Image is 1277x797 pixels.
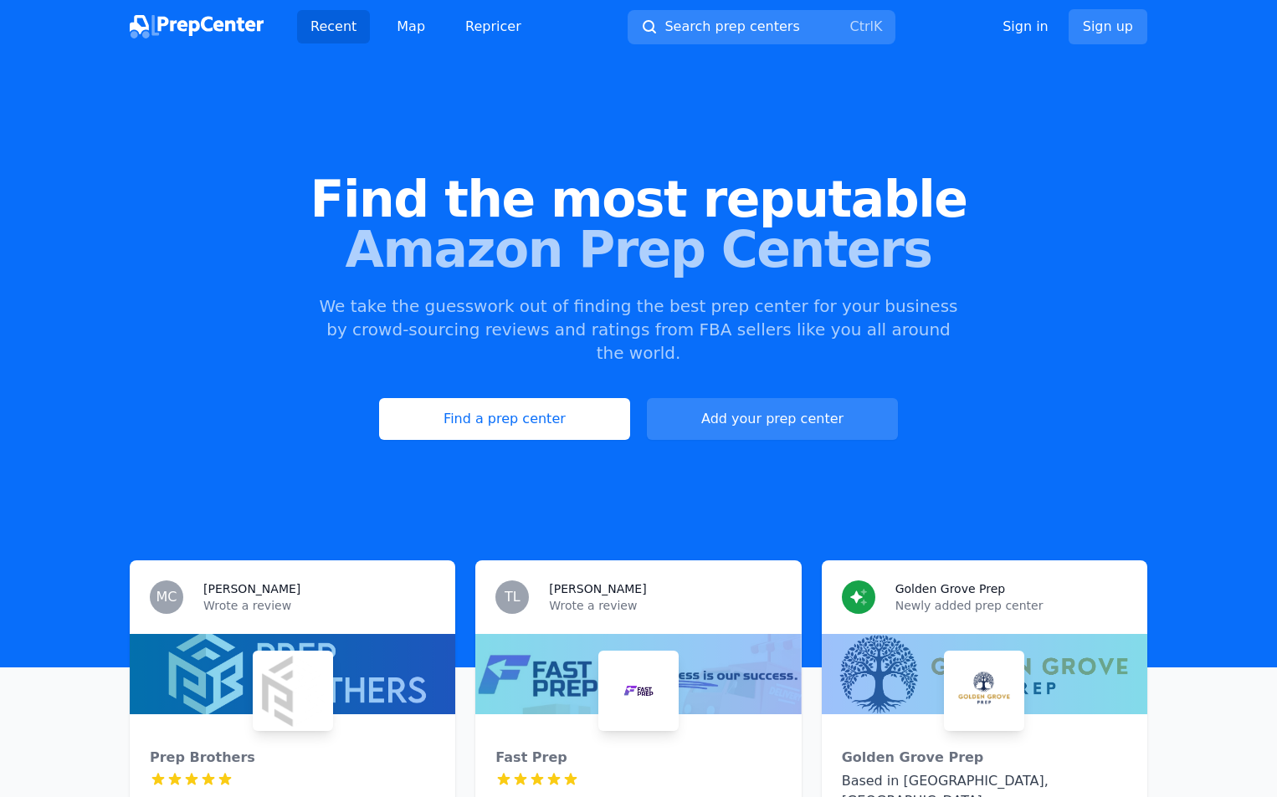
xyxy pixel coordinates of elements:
[27,224,1250,274] span: Amazon Prep Centers
[895,580,1005,597] h3: Golden Grove Prep
[664,17,799,37] span: Search prep centers
[628,10,895,44] button: Search prep centersCtrlK
[895,597,1127,614] p: Newly added prep center
[203,580,300,597] h3: [PERSON_NAME]
[549,580,646,597] h3: [PERSON_NAME]
[130,15,264,38] img: PrepCenter
[647,398,898,440] a: Add your prep center
[947,654,1021,728] img: Golden Grove Prep
[27,174,1250,224] span: Find the most reputable
[1003,17,1049,37] a: Sign in
[549,597,781,614] p: Wrote a review
[495,748,781,768] div: Fast Prep
[849,18,873,34] kbd: Ctrl
[383,10,438,43] a: Map
[256,654,330,728] img: Prep Brothers
[602,654,675,728] img: Fast Prep
[452,10,535,43] a: Repricer
[156,590,177,604] span: MC
[505,590,521,604] span: TL
[842,748,1127,768] div: Golden Grove Prep
[1069,9,1147,44] a: Sign up
[874,18,883,34] kbd: K
[379,398,630,440] a: Find a prep center
[297,10,370,43] a: Recent
[317,294,960,365] p: We take the guesswork out of finding the best prep center for your business by crowd-sourcing rev...
[150,748,435,768] div: Prep Brothers
[203,597,435,614] p: Wrote a review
